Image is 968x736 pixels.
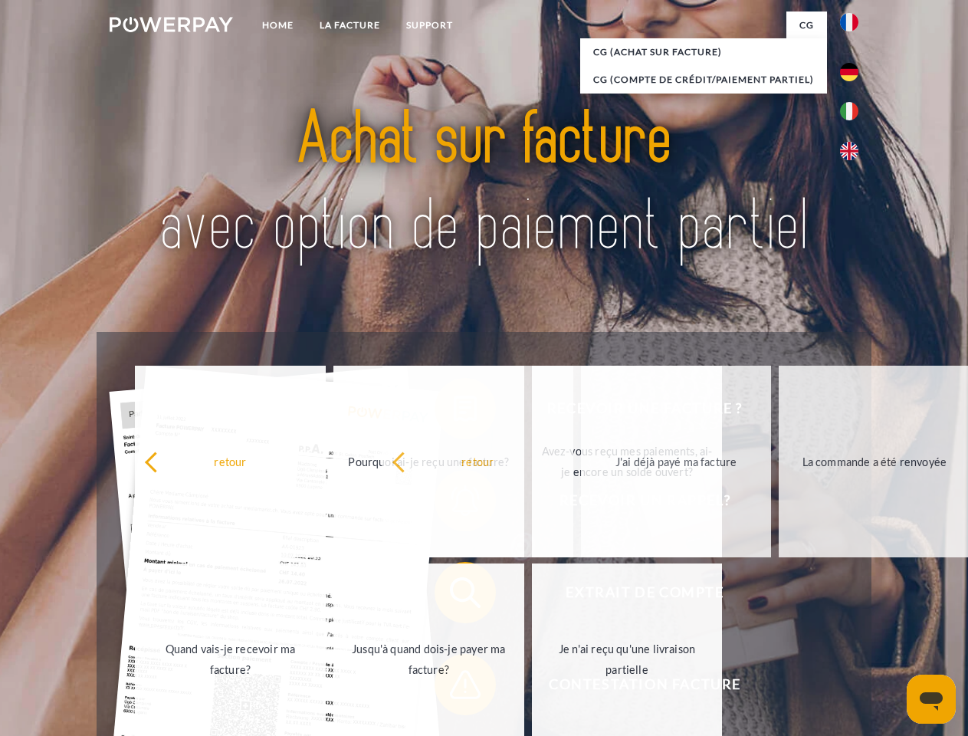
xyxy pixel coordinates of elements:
img: de [840,63,858,81]
a: CG (Compte de crédit/paiement partiel) [580,66,827,94]
img: it [840,102,858,120]
iframe: Bouton de lancement de la fenêtre de messagerie [907,675,956,724]
div: J'ai déjà payé ma facture [590,451,763,472]
div: retour [144,451,317,472]
img: logo-powerpay-white.svg [110,17,233,32]
div: retour [392,451,564,472]
div: Jusqu'à quand dois-je payer ma facture? [343,639,515,680]
a: LA FACTURE [307,11,393,39]
a: Home [249,11,307,39]
img: en [840,142,858,160]
img: fr [840,13,858,31]
img: title-powerpay_fr.svg [146,74,822,294]
div: Je n'ai reçu qu'une livraison partielle [541,639,714,680]
a: CG (achat sur facture) [580,38,827,66]
div: La commande a été renvoyée [788,451,960,472]
div: Quand vais-je recevoir ma facture? [144,639,317,680]
a: Support [393,11,466,39]
a: CG [786,11,827,39]
div: Pourquoi ai-je reçu une facture? [343,451,515,472]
